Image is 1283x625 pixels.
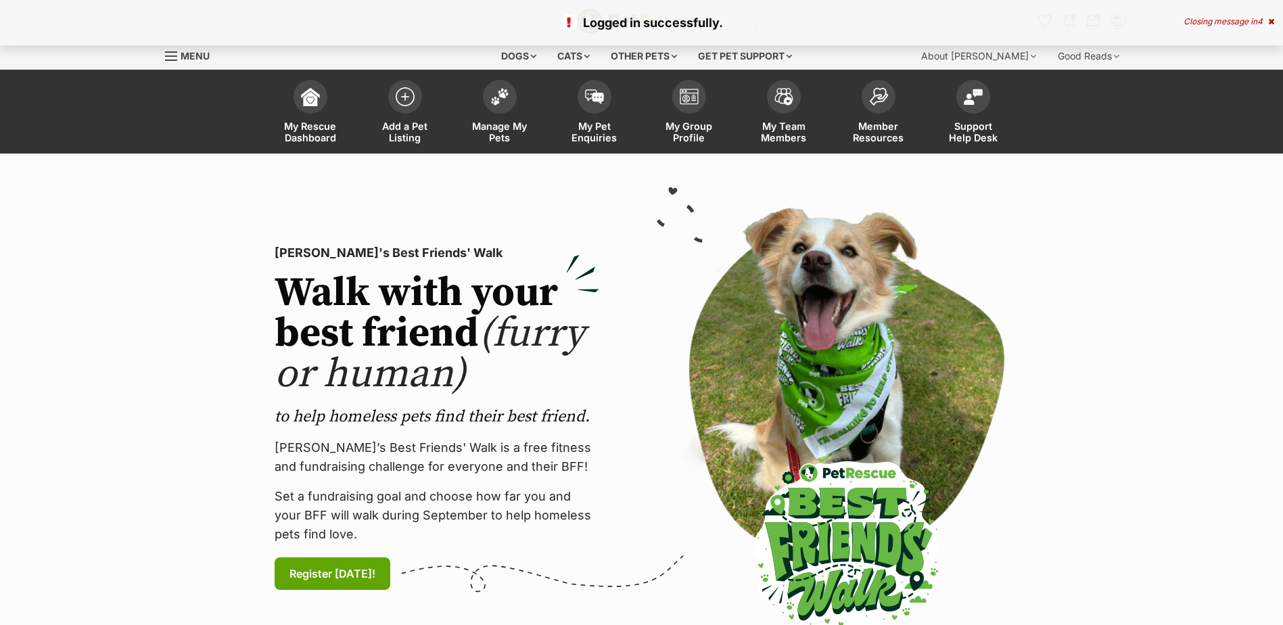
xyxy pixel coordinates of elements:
[943,120,1004,143] span: Support Help Desk
[469,120,530,143] span: Manage My Pets
[490,88,509,106] img: manage-my-pets-icon-02211641906a0b7f246fdf0571729dbe1e7629f14944591b6c1af311fb30b64b.svg
[831,73,926,154] a: Member Resources
[1048,43,1129,70] div: Good Reads
[926,73,1021,154] a: Support Help Desk
[964,89,983,105] img: help-desk-icon-fdf02630f3aa405de69fd3d07c3f3aa587a6932b1a1747fa1d2bba05be0121f9.svg
[181,50,210,62] span: Menu
[275,406,599,427] p: to help homeless pets find their best friend.
[912,43,1046,70] div: About [PERSON_NAME]
[753,120,814,143] span: My Team Members
[601,43,686,70] div: Other pets
[737,73,831,154] a: My Team Members
[263,73,358,154] a: My Rescue Dashboard
[275,438,599,476] p: [PERSON_NAME]’s Best Friends' Walk is a free fitness and fundraising challenge for everyone and t...
[564,120,625,143] span: My Pet Enquiries
[642,73,737,154] a: My Group Profile
[548,43,599,70] div: Cats
[301,87,320,106] img: dashboard-icon-eb2f2d2d3e046f16d808141f083e7271f6b2e854fb5c12c21221c1fb7104beca.svg
[275,273,599,395] h2: Walk with your best friend
[280,120,341,143] span: My Rescue Dashboard
[396,87,415,106] img: add-pet-listing-icon-0afa8454b4691262ce3f59096e99ab1cd57d4a30225e0717b998d2c9b9846f56.svg
[165,43,219,67] a: Menu
[547,73,642,154] a: My Pet Enquiries
[289,565,375,582] span: Register [DATE]!
[275,244,599,262] p: [PERSON_NAME]'s Best Friends' Walk
[452,73,547,154] a: Manage My Pets
[689,43,801,70] div: Get pet support
[848,120,909,143] span: Member Resources
[774,88,793,106] img: team-members-icon-5396bd8760b3fe7c0b43da4ab00e1e3bb1a5d9ba89233759b79545d2d3fc5d0d.svg
[275,557,390,590] a: Register [DATE]!
[659,120,720,143] span: My Group Profile
[869,87,888,106] img: member-resources-icon-8e73f808a243e03378d46382f2149f9095a855e16c252ad45f914b54edf8863c.svg
[275,487,599,544] p: Set a fundraising goal and choose how far you and your BFF will walk during September to help hom...
[358,73,452,154] a: Add a Pet Listing
[275,308,585,400] span: (furry or human)
[680,89,699,105] img: group-profile-icon-3fa3cf56718a62981997c0bc7e787c4b2cf8bcc04b72c1350f741eb67cf2f40e.svg
[492,43,546,70] div: Dogs
[585,89,604,104] img: pet-enquiries-icon-7e3ad2cf08bfb03b45e93fb7055b45f3efa6380592205ae92323e6603595dc1f.svg
[375,120,436,143] span: Add a Pet Listing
